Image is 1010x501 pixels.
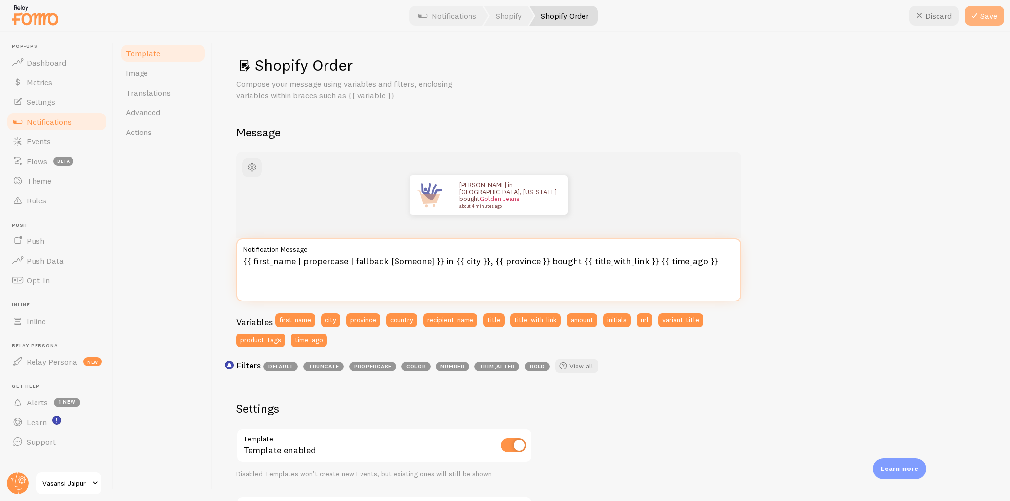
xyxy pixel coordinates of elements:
span: Push Data [27,256,64,266]
a: Vasansi Jaipur [36,471,102,495]
small: about 4 minutes ago [459,204,555,209]
button: title [483,313,505,327]
span: new [83,357,102,366]
span: truncate [303,362,344,371]
span: number [436,362,469,371]
div: Learn more [873,458,926,479]
a: Flows beta [6,151,108,171]
span: Events [27,136,51,146]
label: Notification Message [236,238,741,255]
span: Alerts [27,398,48,407]
span: Theme [27,176,51,186]
p: Learn more [881,464,918,473]
span: default [263,362,298,371]
a: Rules [6,191,108,210]
button: amount [567,313,597,327]
a: Alerts 1 new [6,393,108,412]
img: fomo-relay-logo-orange.svg [10,2,60,28]
button: title_with_link [510,313,561,327]
button: url [637,313,652,327]
button: country [386,313,417,327]
span: Metrics [27,77,52,87]
a: Inline [6,311,108,331]
div: Disabled Templates won't create new Events, but existing ones will still be shown [236,470,532,479]
img: Fomo [410,175,449,215]
span: Get Help [12,383,108,390]
svg: <p>Watch New Feature Tutorials!</p> [52,416,61,425]
span: Inline [12,302,108,308]
a: Support [6,432,108,452]
span: Advanced [126,107,160,117]
span: Pop-ups [12,43,108,50]
p: [PERSON_NAME] in [GEOGRAPHIC_DATA], [US_STATE] bought [459,181,558,209]
span: 1 new [54,398,80,407]
span: propercase [349,362,396,371]
button: first_name [275,313,315,327]
span: Relay Persona [12,343,108,349]
a: Notifications [6,112,108,132]
span: Image [126,68,148,78]
h1: Shopify Order [236,55,986,75]
span: Push [27,236,44,246]
span: Inline [27,316,46,326]
a: Learn [6,412,108,432]
a: Theme [6,171,108,191]
button: time_ago [291,334,327,347]
span: Push [12,222,108,229]
button: recipient_name [423,313,477,327]
a: View all [555,359,598,373]
a: Settings [6,92,108,112]
span: Rules [27,196,46,205]
span: Template [126,48,160,58]
h3: Variables [236,316,273,328]
span: Notifications [27,117,72,127]
button: city [321,313,340,327]
a: Actions [120,122,206,142]
span: Learn [27,417,47,427]
span: Actions [126,127,152,137]
span: bold [525,362,550,371]
a: Push [6,231,108,251]
div: Template enabled [236,428,532,464]
span: Settings [27,97,55,107]
svg: <p>Use filters like | propercase to change CITY to City in your templates</p> [225,361,234,369]
h3: Filters [236,360,261,371]
span: color [401,362,431,371]
span: trim_after [474,362,519,371]
span: Opt-In [27,275,50,285]
span: Relay Persona [27,357,77,367]
span: Translations [126,88,171,98]
button: province [346,313,380,327]
a: Golden Jeans [480,195,520,202]
h2: Settings [236,401,532,416]
span: beta [53,157,73,166]
a: Metrics [6,72,108,92]
span: Vasansi Jaipur [42,477,89,489]
button: variant_title [658,313,703,327]
span: Support [27,437,56,447]
a: Relay Persona new [6,352,108,371]
span: Dashboard [27,58,66,67]
a: Dashboard [6,53,108,72]
a: Opt-In [6,270,108,290]
button: product_tags [236,334,285,347]
a: Advanced [120,102,206,122]
a: Events [6,132,108,151]
h2: Message [236,125,986,140]
p: Compose your message using variables and filters, enclosing variables within braces such as {{ va... [236,78,473,101]
a: Template [120,43,206,63]
a: Image [120,63,206,83]
a: Push Data [6,251,108,270]
button: initials [603,313,631,327]
a: Translations [120,83,206,102]
span: Flows [27,156,47,166]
